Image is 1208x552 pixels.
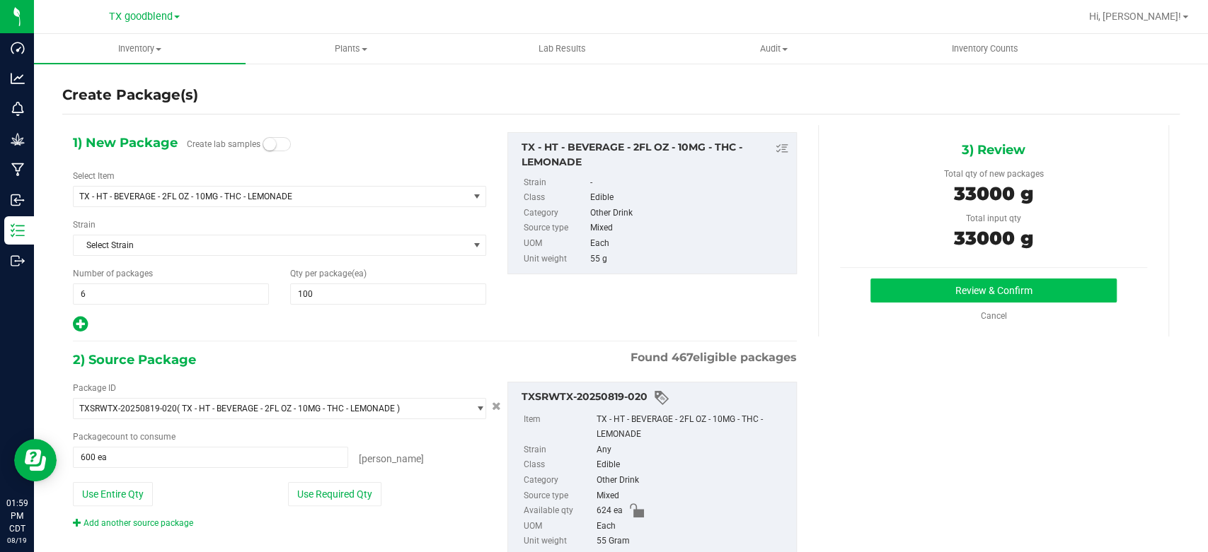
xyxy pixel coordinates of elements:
div: Other Drink [597,473,789,488]
span: Select Strain [74,235,468,255]
div: TX - HT - BEVERAGE - 2FL OZ - 10MG - THC - LEMONADE [522,140,789,170]
span: 467 [672,351,693,364]
inline-svg: Outbound [11,254,25,268]
button: Cancel button [488,397,505,417]
div: Other Drink [590,206,789,221]
input: 6 [74,284,268,304]
h4: Create Package(s) [62,85,198,105]
span: TX goodblend [109,11,173,23]
inline-svg: Analytics [11,71,25,86]
span: 624 ea [597,503,623,519]
label: Category [524,206,587,221]
label: Create lab samples [187,134,260,155]
input: 600 ea [74,447,347,467]
span: Total qty of new packages [943,169,1043,179]
span: 3) Review [962,139,1025,160]
button: Use Entire Qty [73,482,153,506]
div: Mixed [590,221,789,236]
label: Unit weight [524,534,594,549]
span: Plants [246,42,456,55]
a: Inventory Counts [879,34,1091,64]
div: Each [590,236,789,252]
button: Use Required Qty [288,482,381,506]
a: Lab Results [456,34,668,64]
span: select [468,399,485,418]
span: Hi, [PERSON_NAME]! [1089,11,1181,22]
label: Strain [524,442,594,458]
span: [PERSON_NAME] [359,453,424,464]
span: Audit [669,42,879,55]
label: UOM [524,236,587,252]
div: Edible [597,457,789,473]
inline-svg: Manufacturing [11,163,25,177]
div: 55 g [590,252,789,267]
span: 33000 g [954,182,1033,205]
button: Review & Confirm [870,278,1116,303]
label: Source type [524,221,587,236]
div: TXSRWTX-20250819-020 [522,389,789,406]
span: 33000 g [954,227,1033,249]
a: Plants [246,34,457,64]
label: Unit weight [524,252,587,267]
input: 100 [291,284,485,304]
a: Inventory [34,34,246,64]
inline-svg: Inbound [11,193,25,207]
span: TX - HT - BEVERAGE - 2FL OZ - 10MG - THC - LEMONADE [79,192,447,201]
a: Audit [668,34,880,64]
span: Qty per package [290,269,367,278]
span: Number of packages [73,269,153,278]
span: Total input qty [966,213,1021,223]
a: Cancel [980,311,1006,321]
p: 08/19 [6,535,28,546]
a: Add another source package [73,518,193,528]
p: 01:59 PM CDT [6,497,28,535]
span: Inventory Counts [933,42,1037,55]
inline-svg: Monitoring [11,102,25,116]
span: Found eligible packages [631,349,797,366]
label: Class [524,190,587,206]
label: Item [524,412,594,442]
label: Source type [524,488,594,504]
span: 2) Source Package [73,349,196,370]
inline-svg: Dashboard [11,41,25,55]
span: Package ID [73,383,116,393]
inline-svg: Grow [11,132,25,146]
inline-svg: Inventory [11,223,25,237]
label: Class [524,457,594,473]
span: select [468,235,485,255]
div: Any [597,442,789,458]
label: Category [524,473,594,488]
span: select [468,187,485,206]
label: UOM [524,519,594,534]
span: ( TX - HT - BEVERAGE - 2FL OZ - 10MG - THC - LEMONADE ) [177,404,400,413]
span: Lab Results [519,42,605,55]
label: Available qty [524,503,594,519]
div: 55 Gram [597,534,789,549]
span: TXSRWTX-20250819-020 [79,404,177,413]
label: Select Item [73,170,115,182]
div: Each [597,519,789,534]
div: TX - HT - BEVERAGE - 2FL OZ - 10MG - THC - LEMONADE [597,412,789,442]
span: Inventory [34,42,246,55]
div: Edible [590,190,789,206]
div: - [590,175,789,191]
span: count [106,432,128,442]
label: Strain [524,175,587,191]
span: Add new output [73,322,88,332]
span: 1) New Package [73,132,178,153]
div: Mixed [597,488,789,504]
span: Package to consume [73,432,176,442]
label: Strain [73,218,96,231]
span: (ea) [352,269,367,278]
iframe: Resource center [14,439,57,481]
